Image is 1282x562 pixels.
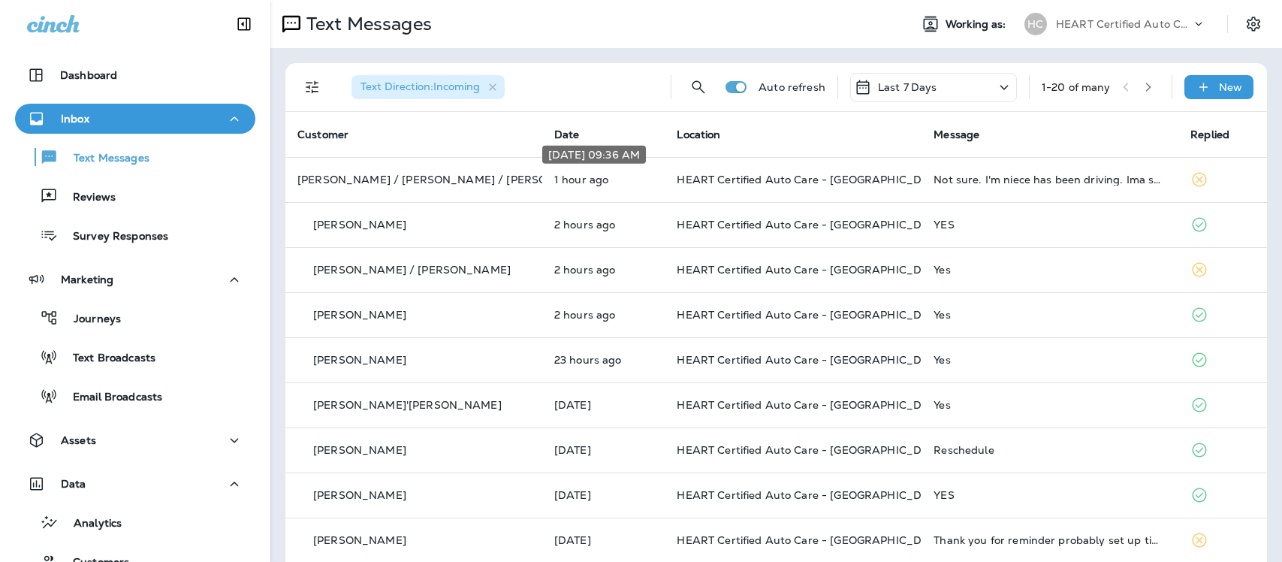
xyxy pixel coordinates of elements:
[934,534,1166,546] div: Thank you for reminder probably set up time next week, appreciate
[934,444,1166,456] div: Reschedule
[554,219,653,231] p: Oct 3, 2025 09:12 AM
[1056,18,1191,30] p: HEART Certified Auto Care
[878,81,937,93] p: Last 7 Days
[934,354,1166,366] div: Yes
[15,264,255,295] button: Marketing
[58,230,168,244] p: Survey Responses
[677,173,946,186] span: HEART Certified Auto Care - [GEOGRAPHIC_DATA]
[15,506,255,538] button: Analytics
[297,174,599,186] p: [PERSON_NAME] / [PERSON_NAME] / [PERSON_NAME]
[297,72,327,102] button: Filters
[1240,11,1267,38] button: Settings
[946,18,1009,31] span: Working as:
[61,478,86,490] p: Data
[759,81,825,93] p: Auto refresh
[934,489,1166,501] div: YES
[351,75,505,99] div: Text Direction:Incoming
[554,309,653,321] p: Oct 3, 2025 09:03 AM
[15,302,255,334] button: Journeys
[313,399,502,411] p: [PERSON_NAME]'[PERSON_NAME]
[313,354,406,366] p: [PERSON_NAME]
[677,128,720,141] span: Location
[58,191,116,205] p: Reviews
[58,391,162,405] p: Email Broadcasts
[554,399,653,411] p: Oct 2, 2025 09:06 AM
[677,488,946,502] span: HEART Certified Auto Care - [GEOGRAPHIC_DATA]
[223,9,265,39] button: Collapse Sidebar
[677,533,946,547] span: HEART Certified Auto Care - [GEOGRAPHIC_DATA]
[313,534,406,546] p: [PERSON_NAME]
[934,219,1166,231] div: YES
[934,309,1166,321] div: Yes
[313,219,406,231] p: [PERSON_NAME]
[61,434,96,446] p: Assets
[677,308,946,322] span: HEART Certified Auto Care - [GEOGRAPHIC_DATA]
[542,146,646,164] div: [DATE] 09:36 AM
[61,273,113,286] p: Marketing
[15,341,255,373] button: Text Broadcasts
[15,104,255,134] button: Inbox
[313,264,511,276] p: [PERSON_NAME] / [PERSON_NAME]
[677,263,946,276] span: HEART Certified Auto Care - [GEOGRAPHIC_DATA]
[59,313,121,327] p: Journeys
[1024,13,1047,35] div: HC
[554,264,653,276] p: Oct 3, 2025 09:04 AM
[313,309,406,321] p: [PERSON_NAME]
[313,444,406,456] p: [PERSON_NAME]
[934,399,1166,411] div: Yes
[934,174,1166,186] div: Not sure. I'm niece has been driving. Ima see if they can bring it now
[300,13,432,35] p: Text Messages
[554,354,653,366] p: Oct 2, 2025 12:19 PM
[1219,81,1242,93] p: New
[15,469,255,499] button: Data
[58,352,155,366] p: Text Broadcasts
[934,128,979,141] span: Message
[554,444,653,456] p: Oct 2, 2025 09:04 AM
[60,69,117,81] p: Dashboard
[59,517,122,531] p: Analytics
[1190,128,1229,141] span: Replied
[61,113,89,125] p: Inbox
[59,152,149,166] p: Text Messages
[677,443,946,457] span: HEART Certified Auto Care - [GEOGRAPHIC_DATA]
[15,141,255,173] button: Text Messages
[554,128,580,141] span: Date
[360,80,480,93] span: Text Direction : Incoming
[15,380,255,412] button: Email Broadcasts
[554,534,653,546] p: Oct 1, 2025 03:33 PM
[683,72,713,102] button: Search Messages
[554,489,653,501] p: Oct 2, 2025 06:54 AM
[934,264,1166,276] div: Yes
[15,60,255,90] button: Dashboard
[297,128,348,141] span: Customer
[15,425,255,455] button: Assets
[313,489,406,501] p: [PERSON_NAME]
[15,219,255,251] button: Survey Responses
[677,218,946,231] span: HEART Certified Auto Care - [GEOGRAPHIC_DATA]
[677,398,946,412] span: HEART Certified Auto Care - [GEOGRAPHIC_DATA]
[554,174,653,186] p: Oct 3, 2025 09:36 AM
[677,353,946,367] span: HEART Certified Auto Care - [GEOGRAPHIC_DATA]
[15,180,255,212] button: Reviews
[1042,81,1111,93] div: 1 - 20 of many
